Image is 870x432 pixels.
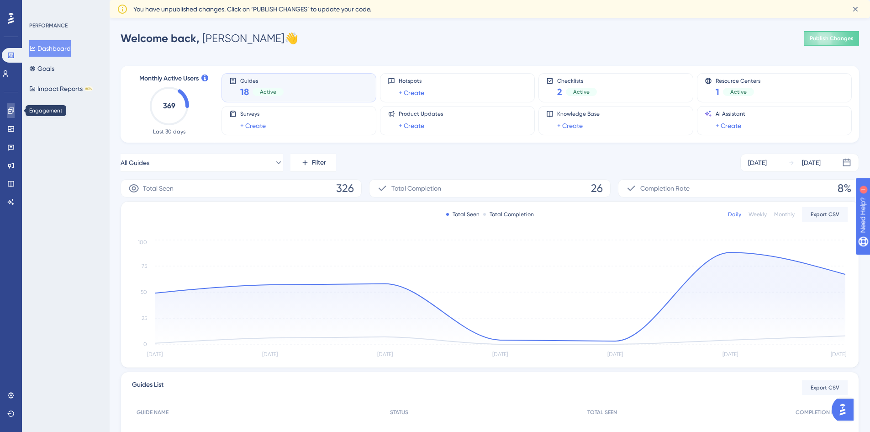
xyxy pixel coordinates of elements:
div: Daily [728,211,741,218]
button: Publish Changes [804,31,859,46]
span: 2 [557,85,562,98]
a: + Create [399,120,424,131]
div: Monthly [774,211,795,218]
span: 26 [591,181,603,196]
tspan: [DATE] [607,351,623,357]
span: Need Help? [21,2,57,13]
span: TOTAL SEEN [587,409,617,416]
tspan: 100 [138,239,147,245]
span: Publish Changes [810,35,854,42]
div: 1 [63,5,66,12]
span: Total Seen [143,183,174,194]
tspan: 50 [141,289,147,295]
span: 8% [838,181,851,196]
span: COMPLETION RATE [796,409,843,416]
span: Monthly Active Users [139,73,199,84]
span: Active [260,88,276,96]
iframe: UserGuiding AI Assistant Launcher [832,396,859,423]
a: + Create [240,120,266,131]
div: [DATE] [748,157,767,168]
div: [PERSON_NAME] 👋 [121,31,298,46]
span: Welcome back, [121,32,200,45]
span: Guides [240,77,284,84]
tspan: [DATE] [492,351,508,357]
tspan: 75 [142,263,147,269]
span: STATUS [390,409,408,416]
tspan: [DATE] [262,351,278,357]
tspan: 25 [142,315,147,321]
button: Goals [29,60,54,77]
a: + Create [399,87,424,98]
div: Total Seen [446,211,480,218]
button: Dashboard [29,40,71,57]
span: Completion Rate [640,183,690,194]
div: Weekly [749,211,767,218]
span: Knowledge Base [557,110,600,117]
span: 326 [336,181,354,196]
span: Total Completion [391,183,441,194]
div: PERFORMANCE [29,22,68,29]
span: Product Updates [399,110,443,117]
span: 1 [716,85,719,98]
tspan: [DATE] [722,351,738,357]
tspan: [DATE] [147,351,163,357]
span: Checklists [557,77,597,84]
a: + Create [716,120,741,131]
button: Export CSV [802,380,848,395]
tspan: 0 [143,341,147,347]
span: All Guides [121,157,149,168]
span: AI Assistant [716,110,745,117]
button: Export CSV [802,207,848,222]
span: Active [730,88,747,96]
button: All Guides [121,154,283,172]
button: Impact ReportsBETA [29,80,93,97]
tspan: [DATE] [377,351,393,357]
span: Resource Centers [716,77,760,84]
span: Filter [312,157,326,168]
div: [DATE] [802,157,821,168]
span: Last 30 days [153,128,185,135]
span: You have unpublished changes. Click on ‘PUBLISH CHANGES’ to update your code. [133,4,371,15]
span: Surveys [240,110,266,117]
text: 369 [163,101,175,110]
a: + Create [557,120,583,131]
tspan: [DATE] [831,351,846,357]
span: Hotspots [399,77,424,85]
span: Export CSV [811,384,839,391]
span: 18 [240,85,249,98]
button: Filter [290,154,336,172]
span: Export CSV [811,211,839,218]
span: Guides List [132,379,163,396]
span: GUIDE NAME [137,409,169,416]
div: BETA [84,86,93,91]
div: Total Completion [483,211,534,218]
span: Active [573,88,590,96]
